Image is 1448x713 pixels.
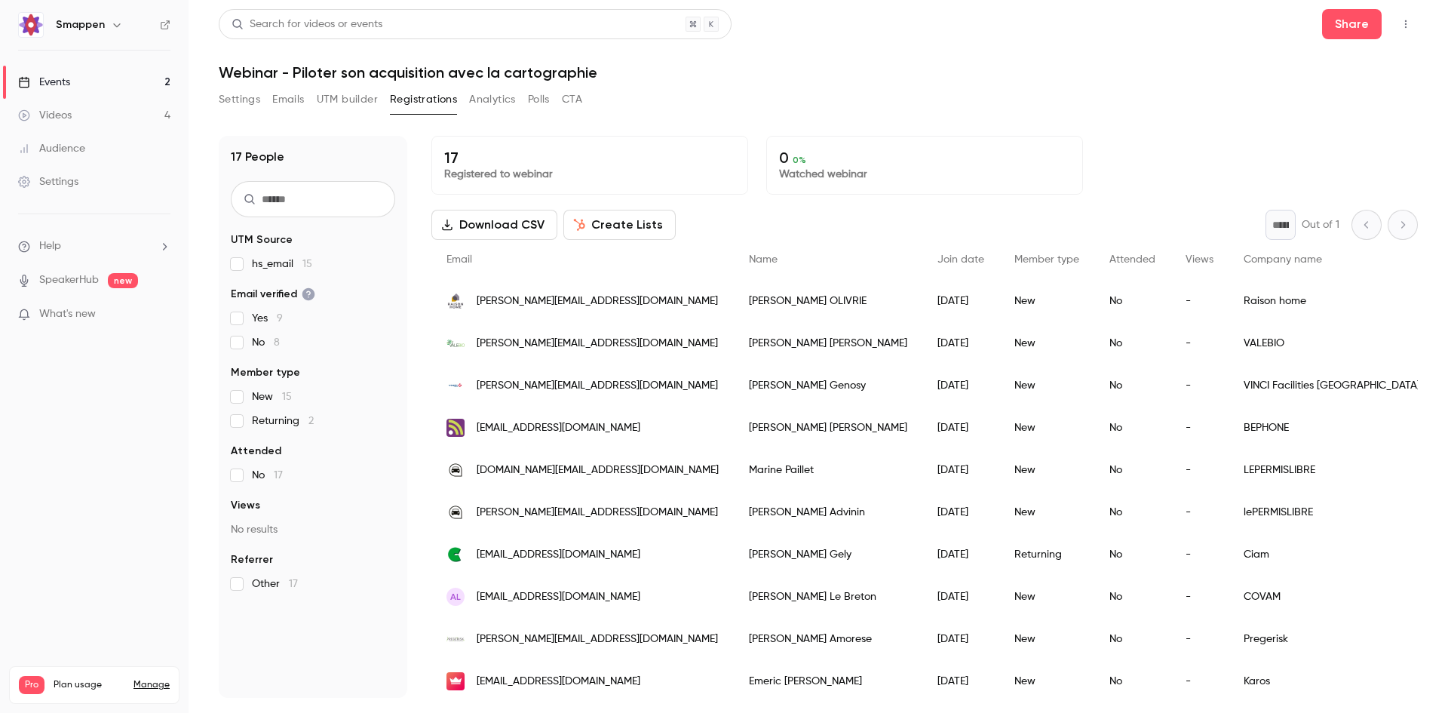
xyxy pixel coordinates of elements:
[734,618,922,660] div: [PERSON_NAME] Amorese
[922,533,999,576] div: [DATE]
[1170,660,1229,702] div: -
[39,272,99,288] a: SpeakerHub
[1170,407,1229,449] div: -
[779,167,1070,182] p: Watched webinar
[18,75,70,90] div: Events
[477,632,718,647] span: [PERSON_NAME][EMAIL_ADDRESS][DOMAIN_NAME]
[562,88,582,112] button: CTA
[390,88,457,112] button: Registrations
[999,576,1094,618] div: New
[477,589,640,605] span: [EMAIL_ADDRESS][DOMAIN_NAME]
[152,308,170,321] iframe: Noticeable Trigger
[19,13,43,37] img: Smappen
[231,287,315,302] span: Email verified
[274,470,283,481] span: 17
[56,17,105,32] h6: Smappen
[937,254,984,265] span: Join date
[734,660,922,702] div: Emeric [PERSON_NAME]
[734,322,922,364] div: [PERSON_NAME] [PERSON_NAME]
[1094,280,1170,322] div: No
[277,313,283,324] span: 9
[1244,254,1322,265] span: Company name
[219,88,260,112] button: Settings
[39,306,96,322] span: What's new
[734,576,922,618] div: [PERSON_NAME] Le Breton
[1094,576,1170,618] div: No
[39,238,61,254] span: Help
[922,576,999,618] div: [DATE]
[282,392,292,402] span: 15
[18,238,170,254] li: help-dropdown-opener
[563,210,676,240] button: Create Lists
[922,407,999,449] div: [DATE]
[289,579,298,589] span: 17
[734,280,922,322] div: [PERSON_NAME] OLIVRIE
[231,365,300,380] span: Member type
[252,311,283,326] span: Yes
[477,336,718,352] span: [PERSON_NAME][EMAIL_ADDRESS][DOMAIN_NAME]
[922,364,999,407] div: [DATE]
[477,378,718,394] span: [PERSON_NAME][EMAIL_ADDRESS][DOMAIN_NAME]
[999,660,1094,702] div: New
[231,232,293,247] span: UTM Source
[1170,280,1229,322] div: -
[54,679,124,691] span: Plan usage
[477,293,718,309] span: [PERSON_NAME][EMAIL_ADDRESS][DOMAIN_NAME]
[231,148,284,166] h1: 17 People
[446,292,465,310] img: raisonhome.com
[18,174,78,189] div: Settings
[922,660,999,702] div: [DATE]
[999,618,1094,660] div: New
[302,259,312,269] span: 15
[1170,533,1229,576] div: -
[1170,322,1229,364] div: -
[922,280,999,322] div: [DATE]
[477,463,719,478] span: [DOMAIN_NAME][EMAIL_ADDRESS][DOMAIN_NAME]
[999,449,1094,491] div: New
[999,322,1094,364] div: New
[252,468,283,483] span: No
[922,322,999,364] div: [DATE]
[219,63,1418,81] h1: Webinar - Piloter son acquisition avec la cartographie
[999,280,1094,322] div: New
[922,618,999,660] div: [DATE]
[1094,407,1170,449] div: No
[1170,618,1229,660] div: -
[252,335,280,350] span: No
[444,167,735,182] p: Registered to webinar
[1322,9,1382,39] button: Share
[1094,660,1170,702] div: No
[734,407,922,449] div: [PERSON_NAME] [PERSON_NAME]
[999,364,1094,407] div: New
[477,547,640,563] span: [EMAIL_ADDRESS][DOMAIN_NAME]
[1170,576,1229,618] div: -
[18,108,72,123] div: Videos
[446,376,465,395] img: vinci-facilities.com
[528,88,550,112] button: Polls
[922,491,999,533] div: [DATE]
[1094,364,1170,407] div: No
[252,389,292,404] span: New
[231,498,260,513] span: Views
[999,533,1094,576] div: Returning
[446,254,472,265] span: Email
[734,533,922,576] div: [PERSON_NAME] Gely
[999,407,1094,449] div: New
[18,141,85,156] div: Audience
[749,254,778,265] span: Name
[1094,449,1170,491] div: No
[231,552,273,567] span: Referrer
[1094,491,1170,533] div: No
[108,273,138,288] span: new
[779,149,1070,167] p: 0
[231,444,281,459] span: Attended
[232,17,382,32] div: Search for videos or events
[734,491,922,533] div: [PERSON_NAME] Advinin
[444,149,735,167] p: 17
[231,522,395,537] p: No results
[1094,533,1170,576] div: No
[999,491,1094,533] div: New
[274,337,280,348] span: 8
[477,420,640,436] span: [EMAIL_ADDRESS][DOMAIN_NAME]
[450,590,461,604] span: AL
